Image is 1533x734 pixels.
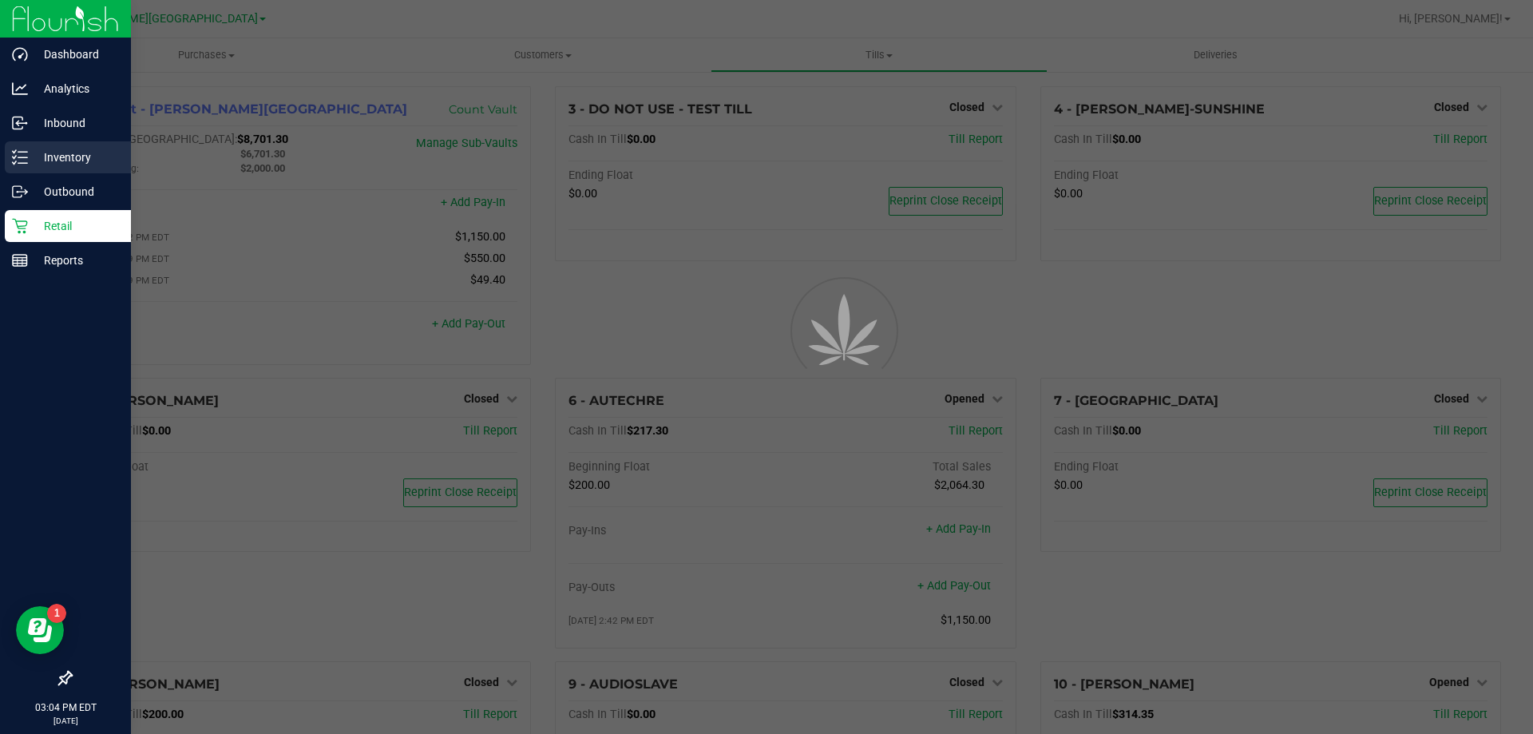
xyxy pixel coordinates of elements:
p: Outbound [28,182,124,201]
inline-svg: Analytics [12,81,28,97]
p: Dashboard [28,45,124,64]
p: [DATE] [7,715,124,727]
iframe: Resource center unread badge [47,604,66,623]
inline-svg: Retail [12,218,28,234]
p: 03:04 PM EDT [7,700,124,715]
inline-svg: Outbound [12,184,28,200]
p: Reports [28,251,124,270]
p: Inventory [28,148,124,167]
inline-svg: Dashboard [12,46,28,62]
inline-svg: Inventory [12,149,28,165]
p: Inbound [28,113,124,133]
p: Analytics [28,79,124,98]
inline-svg: Inbound [12,115,28,131]
inline-svg: Reports [12,252,28,268]
p: Retail [28,216,124,236]
iframe: Resource center [16,606,64,654]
